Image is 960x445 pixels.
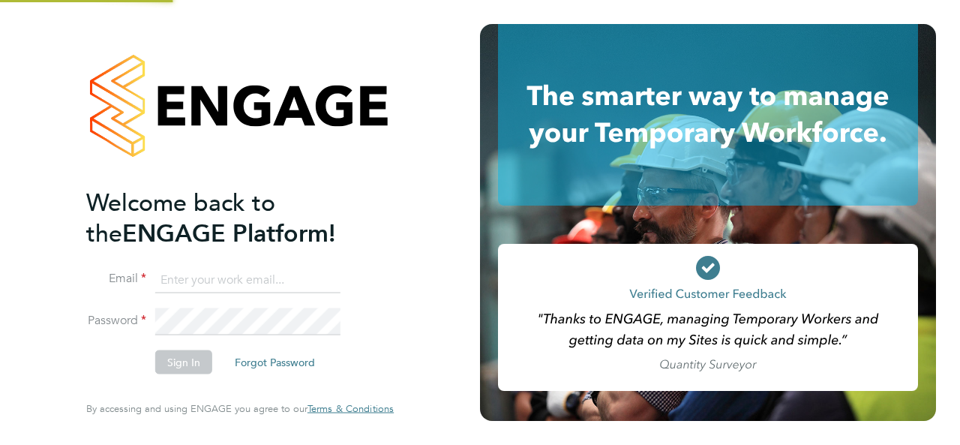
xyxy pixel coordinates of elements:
label: Email [86,271,146,287]
span: Terms & Conditions [307,402,394,415]
button: Sign In [155,350,212,374]
label: Password [86,313,146,329]
span: Welcome back to the [86,188,275,248]
span: By accessing and using ENGAGE you agree to our [86,402,394,415]
input: Enter your work email... [155,266,340,293]
h2: ENGAGE Platform! [86,187,379,248]
button: Forgot Password [223,350,327,374]
a: Terms & Conditions [307,403,394,415]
